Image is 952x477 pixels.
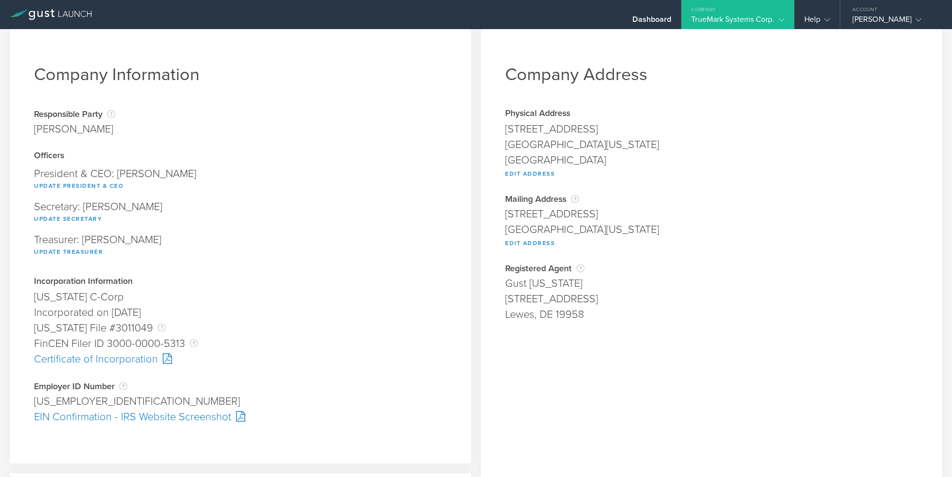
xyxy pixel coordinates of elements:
[34,381,447,391] div: Employer ID Number
[34,213,102,225] button: Update Secretary
[34,305,447,320] div: Incorporated on [DATE]
[505,64,918,85] h1: Company Address
[505,109,918,119] div: Physical Address
[505,291,918,307] div: [STREET_ADDRESS]
[34,121,115,137] div: [PERSON_NAME]
[34,289,447,305] div: [US_STATE] C-Corp
[505,276,918,291] div: Gust [US_STATE]
[632,15,671,29] div: Dashboard
[34,409,447,425] div: EIN Confirmation - IRS Website Screenshot
[691,15,784,29] div: TrueMark Systems Corp.
[34,151,447,161] div: Officers
[505,168,555,180] button: Edit Address
[505,222,918,237] div: [GEOGRAPHIC_DATA][US_STATE]
[34,109,115,119] div: Responsible Party
[505,307,918,322] div: Lewes, DE 19958
[34,394,447,409] div: [US_EMPLOYER_IDENTIFICATION_NUMBER]
[903,430,952,477] iframe: Chat Widget
[34,277,447,287] div: Incorporation Information
[34,351,447,367] div: Certificate of Incorporation
[505,194,918,204] div: Mailing Address
[34,64,447,85] h1: Company Information
[34,197,447,230] div: Secretary: [PERSON_NAME]
[34,336,447,351] div: FinCEN Filer ID 3000-0000-5313
[34,320,447,336] div: [US_STATE] File #3011049
[505,263,918,273] div: Registered Agent
[804,15,830,29] div: Help
[505,152,918,168] div: [GEOGRAPHIC_DATA]
[34,164,447,197] div: President & CEO: [PERSON_NAME]
[34,230,447,263] div: Treasurer: [PERSON_NAME]
[505,206,918,222] div: [STREET_ADDRESS]
[34,180,123,192] button: Update President & CEO
[852,15,935,29] div: [PERSON_NAME]
[34,246,103,258] button: Update Treasurer
[505,237,555,249] button: Edit Address
[505,121,918,137] div: [STREET_ADDRESS]
[505,137,918,152] div: [GEOGRAPHIC_DATA][US_STATE]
